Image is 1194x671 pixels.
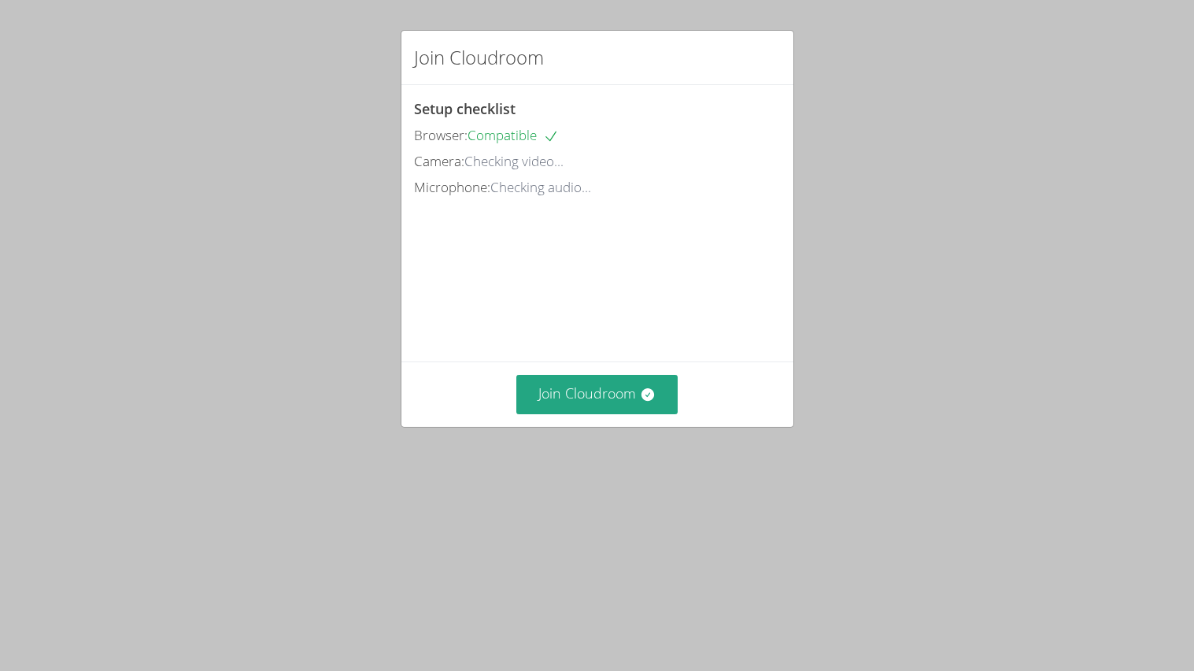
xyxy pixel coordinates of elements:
button: Join Cloudroom [516,375,678,413]
span: Checking audio... [490,178,591,196]
h2: Join Cloudroom [414,43,544,72]
span: Camera: [414,152,464,170]
span: Compatible [468,126,559,144]
span: Setup checklist [414,99,516,118]
span: Checking video... [464,152,564,170]
span: Microphone: [414,178,490,196]
span: Browser: [414,126,468,144]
